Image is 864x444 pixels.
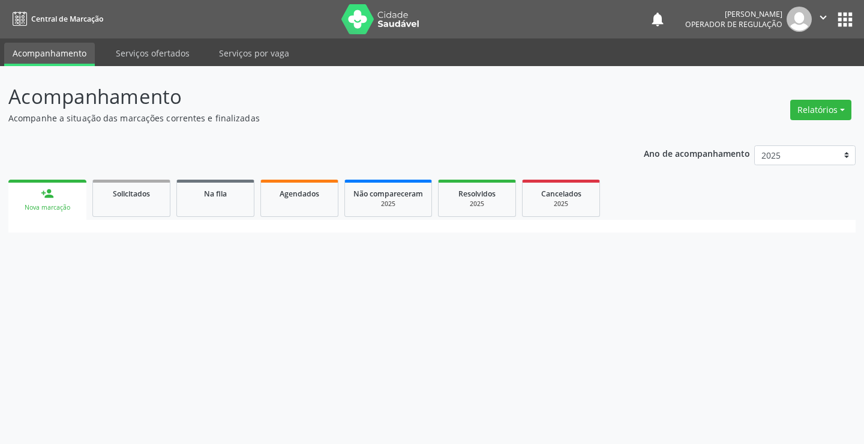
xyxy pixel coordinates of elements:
[8,112,601,124] p: Acompanhe a situação das marcações correntes e finalizadas
[41,187,54,200] div: person_add
[280,189,319,199] span: Agendados
[211,43,298,64] a: Serviços por vaga
[649,11,666,28] button: notifications
[458,189,496,199] span: Resolvidos
[817,11,830,24] i: 
[644,145,750,160] p: Ano de acompanhamento
[787,7,812,32] img: img
[835,9,856,30] button: apps
[8,82,601,112] p: Acompanhamento
[204,189,227,199] span: Na fila
[790,100,851,120] button: Relatórios
[17,203,78,212] div: Nova marcação
[541,189,581,199] span: Cancelados
[812,7,835,32] button: 
[4,43,95,66] a: Acompanhamento
[353,199,423,208] div: 2025
[107,43,198,64] a: Serviços ofertados
[685,9,782,19] div: [PERSON_NAME]
[8,9,103,29] a: Central de Marcação
[113,189,150,199] span: Solicitados
[531,199,591,208] div: 2025
[31,14,103,24] span: Central de Marcação
[685,19,782,29] span: Operador de regulação
[447,199,507,208] div: 2025
[353,189,423,199] span: Não compareceram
